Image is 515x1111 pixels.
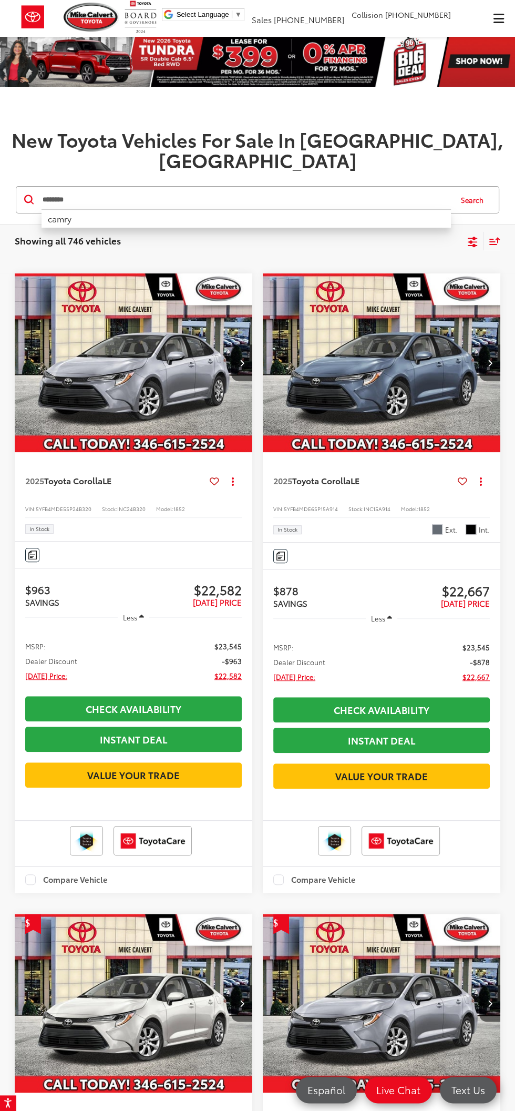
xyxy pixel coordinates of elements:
a: 2025 Toyota Corolla LE2025 Toyota Corolla LE2025 Toyota Corolla LE2025 Toyota Corolla LE [14,914,253,1093]
img: 2025 Toyota Corolla LE [262,914,501,1093]
span: Model: [156,505,173,513]
span: Model: [401,505,418,513]
button: Next image [231,985,252,1022]
span: [PHONE_NUMBER] [385,9,451,20]
span: $963 [25,582,133,597]
span: 5YFB4MDE6SP15A914 [284,505,338,513]
a: Text Us [440,1077,497,1103]
span: Showing all 746 vehicles [15,234,121,247]
span: ▼ [235,11,242,18]
span: [DATE] PRICE [441,597,490,609]
span: dropdown dots [479,477,481,485]
span: -$878 [470,657,490,667]
span: Collision [352,9,383,20]
span: 2025 [25,474,44,486]
a: Live Chat [365,1077,432,1103]
img: ToyotaCare Mike Calvert Toyota Houston TX [364,828,438,853]
img: Comments [28,551,37,559]
a: Instant Deal [25,727,242,752]
a: Check Availability [273,697,490,722]
a: Check Availability [25,696,242,721]
a: Instant Deal [273,728,490,753]
span: Toyota Corolla [44,474,102,486]
label: Compare Vehicle [25,874,108,885]
span: INC24B320 [117,505,146,513]
span: INC15A914 [364,505,390,513]
span: LE [351,474,359,486]
a: 2025 Toyota Corolla LE2025 Toyota Corolla LE2025 Toyota Corolla LE2025 Toyota Corolla LE [262,273,501,452]
img: ToyotaCare Mike Calvert Toyota Houston TX [116,828,190,853]
img: Toyota Safety Sense Mike Calvert Toyota Houston TX [320,828,349,853]
span: Less [123,613,137,622]
span: $23,545 [214,641,242,651]
button: Less [366,609,397,628]
button: Next image [479,344,500,381]
span: $22,582 [133,582,242,597]
span: 1852 [173,505,185,513]
span: Live Chat [371,1083,426,1096]
span: $22,582 [214,670,242,681]
span: Español [302,1083,351,1096]
a: 2025 Toyota Corolla LE2025 Toyota Corolla LE2025 Toyota Corolla LE2025 Toyota Corolla LE [14,273,253,452]
img: Mike Calvert Toyota [64,3,119,32]
span: $22,667 [382,583,490,598]
label: Compare Vehicle [273,874,356,885]
button: Select filters [466,233,479,249]
span: -$963 [222,656,242,666]
span: 1852 [418,505,430,513]
img: Comments [276,552,285,560]
img: Toyota Safety Sense Mike Calvert Toyota Houston TX [72,828,101,853]
a: 2025Toyota CorollaLE [273,475,454,486]
button: Comments [25,548,39,562]
span: $23,545 [462,642,490,653]
span: In Stock [277,527,297,532]
span: 5YFB4MDE5SP24B320 [36,505,91,513]
button: Next image [231,344,252,381]
span: [DATE] Price: [273,671,315,682]
span: [DATE] Price: [25,670,67,681]
span: Select Language [177,11,229,18]
span: ​ [232,11,232,18]
a: 2025Toyota CorollaLE [25,475,205,486]
a: Español [296,1077,357,1103]
span: Stock: [102,505,117,513]
button: Search [451,187,499,213]
button: Select sort value [483,232,500,250]
img: 2025 Toyota Corolla LE [14,273,253,453]
span: VIN: [25,505,36,513]
span: Dealer Discount [273,657,325,667]
div: 2025 Toyota Corolla LE 0 [14,273,253,452]
a: Value Your Trade [25,762,242,788]
button: Less [118,608,149,627]
span: MSRP: [273,642,294,653]
button: Actions [471,472,490,490]
a: Select Language​ [177,11,242,18]
span: [DATE] PRICE [193,596,242,608]
span: Celestite [432,524,442,535]
span: $22,667 [462,671,490,682]
span: Get Price Drop Alert [25,914,41,934]
span: $878 [273,583,382,598]
span: Black [466,524,476,535]
span: Less [371,614,385,623]
div: 2025 Toyota Corolla LE 0 [262,273,501,452]
a: 2025 Toyota Corolla LE2025 Toyota Corolla LE2025 Toyota Corolla LE2025 Toyota Corolla LE [262,914,501,1093]
li: camry [42,209,451,228]
button: Comments [273,549,287,563]
span: VIN: [273,505,284,513]
img: 2025 Toyota Corolla LE [14,914,253,1093]
span: Sales [252,14,272,25]
span: Dealer Discount [25,656,77,666]
input: Search by Make, Model, or Keyword [42,187,451,212]
span: MSRP: [25,641,46,651]
img: 2025 Toyota Corolla LE [262,273,501,453]
span: SAVINGS [25,596,59,608]
span: Text Us [446,1083,490,1096]
button: Next image [479,985,500,1022]
span: Get Price Drop Alert [273,914,289,934]
button: Actions [223,472,242,490]
span: dropdown dots [231,477,233,485]
span: Ext. [445,525,458,535]
div: 2025 Toyota Corolla LE 0 [14,914,253,1093]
